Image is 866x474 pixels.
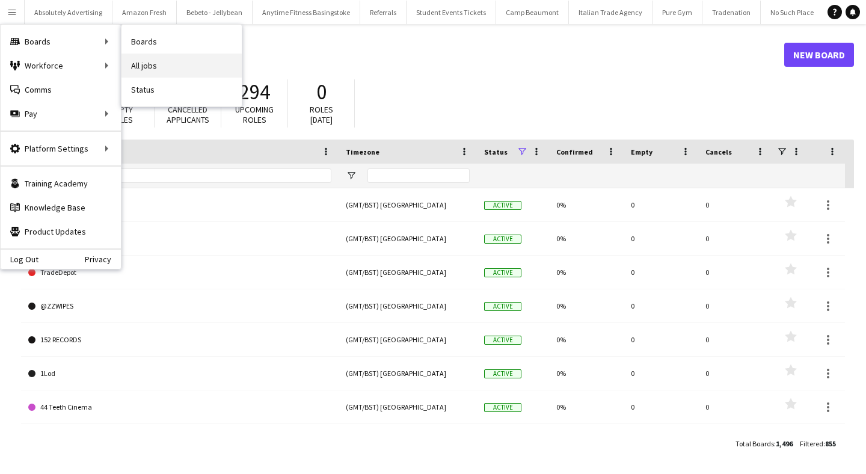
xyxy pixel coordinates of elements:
[407,1,496,24] button: Student Events Tickets
[624,289,698,322] div: 0
[28,222,331,256] a: PACCA TMO Ltd
[339,424,477,457] div: (GMT/BST) [GEOGRAPHIC_DATA]
[121,78,242,102] a: Status
[484,336,521,345] span: Active
[698,357,773,390] div: 0
[339,256,477,289] div: (GMT/BST) [GEOGRAPHIC_DATA]
[496,1,569,24] button: Camp Beaumont
[624,424,698,457] div: 0
[50,168,331,183] input: Board name Filter Input
[235,104,274,125] span: Upcoming roles
[549,390,624,423] div: 0%
[346,147,379,156] span: Timezone
[484,268,521,277] span: Active
[25,1,112,24] button: Absolutely Advertising
[702,1,761,24] button: Tradenation
[339,390,477,423] div: (GMT/BST) [GEOGRAPHIC_DATA]
[624,390,698,423] div: 0
[21,46,784,64] h1: Boards
[624,357,698,390] div: 0
[569,1,653,24] button: Italian Trade Agency
[253,1,360,24] button: Anytime Fitness Basingstoke
[28,323,331,357] a: 152 RECORDS
[121,54,242,78] a: All jobs
[112,1,177,24] button: Amazon Fresh
[549,323,624,356] div: 0%
[549,188,624,221] div: 0%
[28,289,331,323] a: @ZZWIPES
[1,254,38,264] a: Log Out
[800,432,836,455] div: :
[316,79,327,105] span: 0
[339,357,477,390] div: (GMT/BST) [GEOGRAPHIC_DATA]
[1,78,121,102] a: Comms
[825,439,836,448] span: 855
[85,254,121,264] a: Privacy
[310,104,333,125] span: Roles [DATE]
[1,220,121,244] a: Product Updates
[549,424,624,457] div: 0%
[167,104,209,125] span: Cancelled applicants
[800,439,823,448] span: Filtered
[339,323,477,356] div: (GMT/BST) [GEOGRAPHIC_DATA]
[556,147,593,156] span: Confirmed
[484,147,508,156] span: Status
[549,357,624,390] div: 0%
[1,54,121,78] div: Workforce
[1,137,121,161] div: Platform Settings
[631,147,653,156] span: Empty
[624,222,698,255] div: 0
[698,390,773,423] div: 0
[339,289,477,322] div: (GMT/BST) [GEOGRAPHIC_DATA]
[698,256,773,289] div: 0
[761,1,824,24] button: No Such Place
[339,222,477,255] div: (GMT/BST) [GEOGRAPHIC_DATA]
[705,147,732,156] span: Cancels
[1,102,121,126] div: Pay
[484,369,521,378] span: Active
[367,168,470,183] input: Timezone Filter Input
[484,235,521,244] span: Active
[28,424,331,458] a: A & A
[698,424,773,457] div: 0
[1,171,121,195] a: Training Academy
[698,289,773,322] div: 0
[360,1,407,24] button: Referrals
[735,439,774,448] span: Total Boards
[1,29,121,54] div: Boards
[28,357,331,390] a: 1Lod
[339,188,477,221] div: (GMT/BST) [GEOGRAPHIC_DATA]
[346,170,357,181] button: Open Filter Menu
[784,43,854,67] a: New Board
[484,403,521,412] span: Active
[1,195,121,220] a: Knowledge Base
[177,1,253,24] button: Bebeto - Jellybean
[121,29,242,54] a: Boards
[653,1,702,24] button: Pure Gym
[549,222,624,255] div: 0%
[624,256,698,289] div: 0
[698,323,773,356] div: 0
[698,188,773,221] div: 0
[28,256,331,289] a: TradeDepot
[735,432,793,455] div: :
[624,323,698,356] div: 0
[549,289,624,322] div: 0%
[776,439,793,448] span: 1,496
[484,302,521,311] span: Active
[484,201,521,210] span: Active
[624,188,698,221] div: 0
[28,188,331,222] a: Ad Clients
[28,390,331,424] a: 44 Teeth Cinema
[549,256,624,289] div: 0%
[239,79,270,105] span: 294
[698,222,773,255] div: 0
